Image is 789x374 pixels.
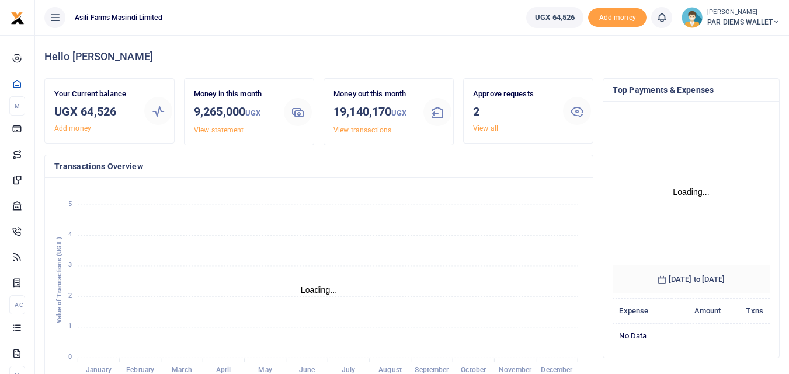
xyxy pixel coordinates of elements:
h6: [DATE] to [DATE] [613,265,770,293]
li: Toup your wallet [588,8,647,27]
span: PAR DIEMS WALLET [707,17,780,27]
small: UGX [391,109,406,117]
th: Txns [727,299,770,324]
h4: Top Payments & Expenses [613,83,770,96]
text: Value of Transactions (UGX ) [55,237,63,324]
tspan: 5 [68,200,72,208]
small: UGX [245,109,260,117]
a: logo-small logo-large logo-large [11,13,25,22]
a: View transactions [333,126,391,134]
img: logo-small [11,11,25,25]
td: No data [613,323,770,348]
a: View all [473,124,498,132]
a: Add money [588,12,647,21]
a: profile-user [PERSON_NAME] PAR DIEMS WALLET [682,7,780,28]
tspan: 1 [68,323,72,330]
span: UGX 64,526 [535,12,575,23]
h3: 9,265,000 [194,103,274,122]
h4: Hello [PERSON_NAME] [44,50,780,63]
text: Loading... [301,285,338,295]
text: Loading... [673,187,710,197]
p: Money out this month [333,88,414,100]
h4: Transactions Overview [54,160,583,173]
a: UGX 64,526 [526,7,583,28]
h3: 19,140,170 [333,103,414,122]
li: Ac [9,295,25,314]
p: Your Current balance [54,88,135,100]
tspan: 0 [68,353,72,361]
a: Add money [54,124,91,132]
th: Amount [672,299,727,324]
span: Asili Farms Masindi Limited [70,12,167,23]
h3: 2 [473,103,554,120]
tspan: 3 [68,261,72,269]
h3: UGX 64,526 [54,103,135,120]
a: View statement [194,126,244,134]
p: Money in this month [194,88,274,100]
li: Wallet ballance [522,7,588,28]
img: profile-user [682,7,703,28]
span: Add money [588,8,647,27]
tspan: 2 [68,292,72,299]
p: Approve requests [473,88,554,100]
th: Expense [613,299,672,324]
tspan: 4 [68,230,72,238]
li: M [9,96,25,116]
small: [PERSON_NAME] [707,8,780,18]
